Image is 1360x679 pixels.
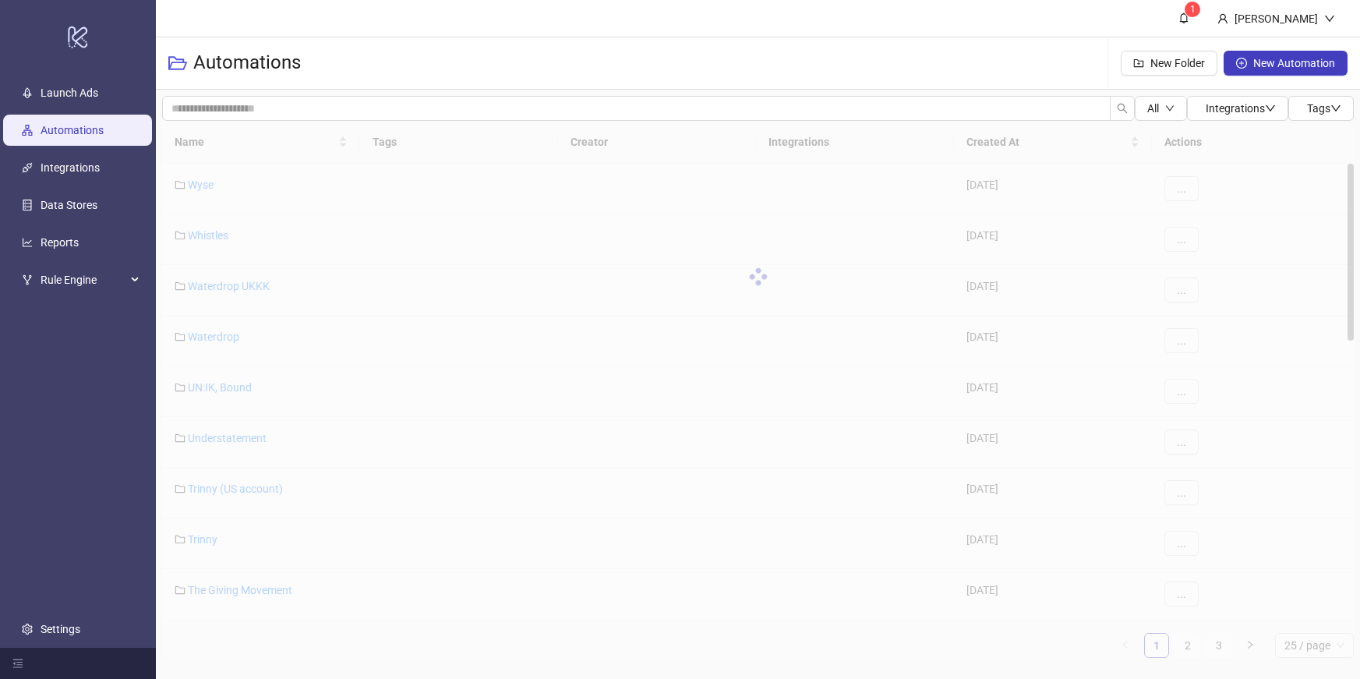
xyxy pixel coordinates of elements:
[12,658,23,669] span: menu-fold
[1253,57,1335,69] span: New Automation
[1150,57,1205,69] span: New Folder
[1324,13,1335,24] span: down
[1147,102,1159,115] span: All
[41,236,79,249] a: Reports
[1236,58,1247,69] span: plus-circle
[1133,58,1144,69] span: folder-add
[1206,102,1276,115] span: Integrations
[1224,51,1348,76] button: New Automation
[41,161,100,174] a: Integrations
[1190,4,1196,15] span: 1
[41,199,97,211] a: Data Stores
[41,87,98,99] a: Launch Ads
[41,623,80,635] a: Settings
[1288,96,1354,121] button: Tagsdown
[22,274,33,285] span: fork
[193,51,301,76] h3: Automations
[1187,96,1288,121] button: Integrationsdown
[1178,12,1189,23] span: bell
[41,124,104,136] a: Automations
[1121,51,1217,76] button: New Folder
[1217,13,1228,24] span: user
[1117,103,1128,114] span: search
[1185,2,1200,17] sup: 1
[1265,103,1276,114] span: down
[41,264,126,295] span: Rule Engine
[1165,104,1175,113] span: down
[168,54,187,72] span: folder-open
[1307,102,1341,115] span: Tags
[1330,103,1341,114] span: down
[1228,10,1324,27] div: [PERSON_NAME]
[1135,96,1187,121] button: Alldown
